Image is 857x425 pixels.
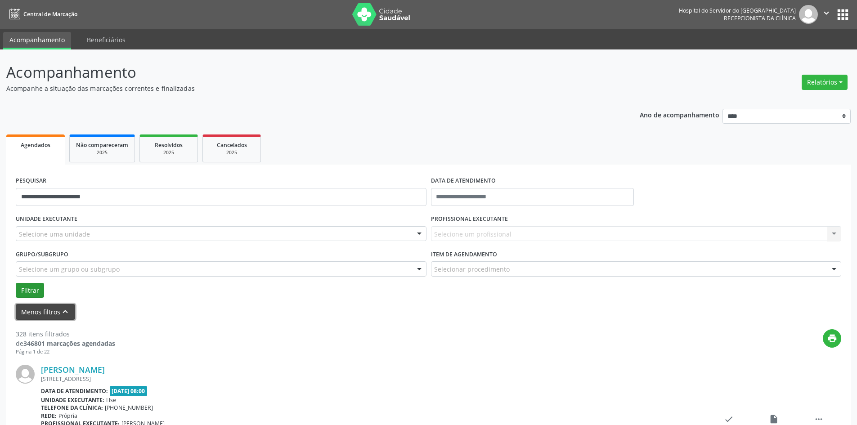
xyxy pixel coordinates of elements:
span: Agendados [21,141,50,149]
label: Item de agendamento [431,247,497,261]
label: Grupo/Subgrupo [16,247,68,261]
i: check [724,414,734,424]
div: 2025 [209,149,254,156]
strong: 346801 marcações agendadas [23,339,115,348]
p: Acompanhamento [6,61,597,84]
button: print [823,329,841,348]
span: [PHONE_NUMBER] [105,404,153,412]
span: Resolvidos [155,141,183,149]
i:  [821,8,831,18]
a: Beneficiários [81,32,132,48]
span: Hse [106,396,116,404]
b: Data de atendimento: [41,387,108,395]
p: Acompanhe a situação das marcações correntes e finalizadas [6,84,597,93]
img: img [16,365,35,384]
button: apps [835,7,851,22]
button: Relatórios [802,75,848,90]
div: [STREET_ADDRESS] [41,375,706,383]
b: Telefone da clínica: [41,404,103,412]
b: Rede: [41,412,57,420]
span: Não compareceram [76,141,128,149]
i: keyboard_arrow_up [60,307,70,317]
i: insert_drive_file [769,414,779,424]
div: 2025 [146,149,191,156]
label: DATA DE ATENDIMENTO [431,174,496,188]
span: Recepcionista da clínica [724,14,796,22]
span: Cancelados [217,141,247,149]
i:  [814,414,824,424]
a: Central de Marcação [6,7,77,22]
label: PROFISSIONAL EXECUTANTE [431,212,508,226]
button: Filtrar [16,283,44,298]
span: [DATE] 08:00 [110,386,148,396]
b: Unidade executante: [41,396,104,404]
span: Selecione um grupo ou subgrupo [19,264,120,274]
i: print [827,333,837,343]
div: de [16,339,115,348]
div: Hospital do Servidor do [GEOGRAPHIC_DATA] [679,7,796,14]
a: [PERSON_NAME] [41,365,105,375]
a: Acompanhamento [3,32,71,49]
label: UNIDADE EXECUTANTE [16,212,77,226]
span: Central de Marcação [23,10,77,18]
span: Selecione uma unidade [19,229,90,239]
button: Menos filtroskeyboard_arrow_up [16,304,75,320]
span: Própria [58,412,77,420]
span: Selecionar procedimento [434,264,510,274]
p: Ano de acompanhamento [640,109,719,120]
div: 2025 [76,149,128,156]
button:  [818,5,835,24]
div: 328 itens filtrados [16,329,115,339]
div: Página 1 de 22 [16,348,115,356]
img: img [799,5,818,24]
label: PESQUISAR [16,174,46,188]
